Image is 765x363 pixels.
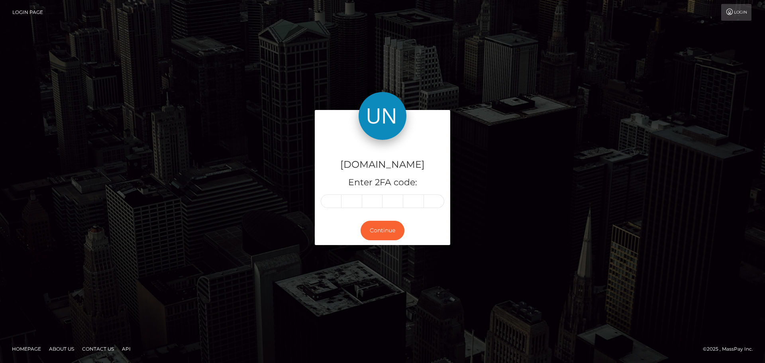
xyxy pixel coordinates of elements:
[321,158,444,172] h4: [DOMAIN_NAME]
[703,345,759,353] div: © 2025 , MassPay Inc.
[9,343,44,355] a: Homepage
[321,177,444,189] h5: Enter 2FA code:
[721,4,751,21] a: Login
[359,92,406,140] img: Unlockt.me
[119,343,134,355] a: API
[46,343,77,355] a: About Us
[79,343,117,355] a: Contact Us
[361,221,404,240] button: Continue
[12,4,43,21] a: Login Page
